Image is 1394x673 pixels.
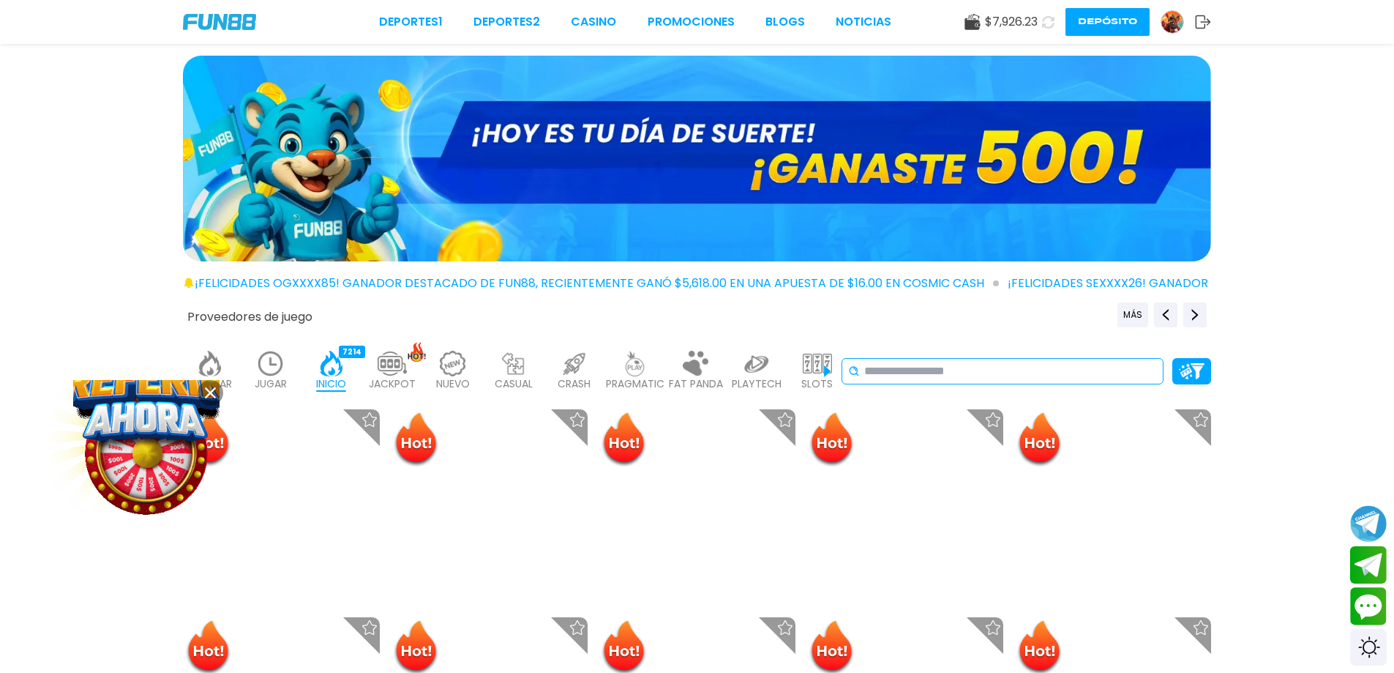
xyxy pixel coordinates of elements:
[560,351,589,376] img: crash_light.webp
[473,13,540,31] a: Deportes2
[1065,8,1150,36] button: Depósito
[803,351,832,376] img: slots_light.webp
[379,13,443,31] a: Deportes1
[188,376,232,392] p: POPULAR
[606,376,664,392] p: PRAGMATIC
[1117,302,1148,327] button: Previous providers
[1350,546,1387,584] button: Join telegram
[183,56,1211,261] img: GANASTE 500
[438,351,468,376] img: new_light.webp
[1350,505,1387,543] button: Join telegram channel
[681,351,711,376] img: fat_panda_light.webp
[1183,302,1207,327] button: Next providers
[1154,302,1177,327] button: Previous providers
[256,351,285,376] img: recent_light.webp
[369,376,416,392] p: JACKPOT
[339,346,365,358] div: 7214
[732,376,782,392] p: PLAYTECH
[808,411,855,468] img: Hot
[499,351,528,376] img: casual_light.webp
[317,351,346,376] img: home_active.webp
[1161,11,1183,33] img: Avatar
[836,13,891,31] a: NOTICIAS
[985,13,1038,31] span: $ 7,926.23
[495,376,533,392] p: CASUAL
[255,376,287,392] p: JUGAR
[195,275,999,292] span: ¡FELICIDADES ogxxxx85! GANADOR DESTACADO DE FUN88, RECIENTEMENTE GANÓ $5,618.00 EN UNA APUESTA DE...
[669,376,723,392] p: FAT PANDA
[558,376,591,392] p: CRASH
[183,14,256,30] img: Company Logo
[378,351,407,376] img: jackpot_light.webp
[79,386,213,520] img: Image Link
[742,351,771,376] img: playtech_light.webp
[571,13,616,31] a: CASINO
[392,411,440,468] img: Hot
[600,411,648,468] img: Hot
[436,376,470,392] p: NUEVO
[1350,629,1387,666] div: Switch theme
[621,351,650,376] img: pragmatic_light.webp
[1179,363,1204,379] img: Platform Filter
[1350,587,1387,625] button: Contact customer service
[1016,411,1063,468] img: Hot
[1161,10,1195,34] a: Avatar
[408,342,426,362] img: hot
[801,376,833,392] p: SLOTS
[187,309,312,324] button: Proveedores de juego
[195,351,225,376] img: popular_light.webp
[648,13,735,31] a: Promociones
[316,376,346,392] p: INICIO
[765,13,805,31] a: BLOGS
